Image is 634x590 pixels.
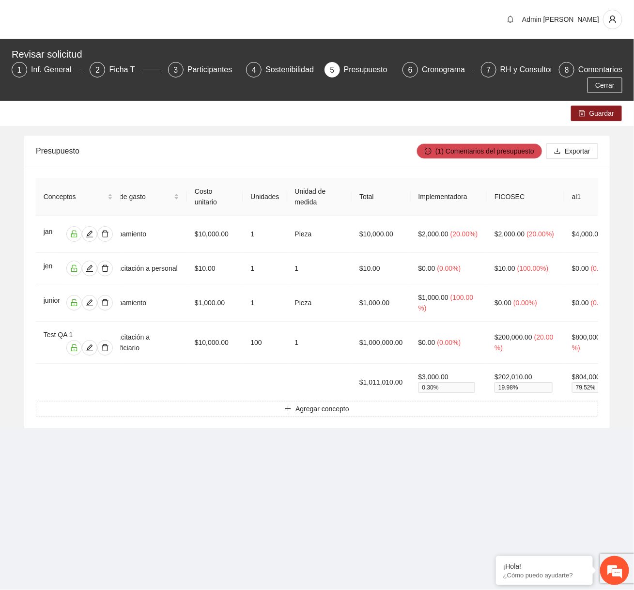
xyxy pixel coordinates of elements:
[418,339,435,346] span: $0.00
[352,178,411,216] th: Total
[187,178,243,216] th: Costo unitario
[344,62,395,78] div: Presupuesto
[187,322,243,364] td: $10,000.00
[418,382,476,393] span: 0.30 %
[5,264,185,298] textarea: Escriba su mensaje y pulse “Intro”
[98,230,112,238] span: delete
[495,333,532,341] span: $200,000.00
[82,230,97,238] span: edit
[97,226,113,242] button: delete
[36,137,417,165] div: Presupuesto
[437,264,461,272] span: ( 0.00% )
[481,62,551,78] div: 7RH y Consultores
[173,66,178,74] span: 3
[495,333,553,352] span: ( 20.00% )
[450,230,478,238] span: ( 20.00% )
[578,62,622,78] div: Comentarios
[44,261,60,276] div: jen
[435,146,534,156] span: (1) Comentarios del presupuesto
[187,62,240,78] div: Participantes
[56,129,134,227] span: Estamos en línea.
[287,284,352,322] td: Pieza
[522,16,599,23] span: Admin [PERSON_NAME]
[187,253,243,284] td: $10.00
[588,78,622,93] button: Cerrar
[486,66,491,74] span: 7
[82,226,97,242] button: edit
[287,253,352,284] td: 1
[503,562,586,570] div: ¡Hola!
[66,226,82,242] button: unlock
[603,10,622,29] button: user
[50,49,163,62] div: Chatee con nosotros ahora
[495,264,515,272] span: $10.00
[243,322,287,364] td: 100
[97,216,187,253] td: Equipamiento
[565,146,590,156] span: Exportar
[97,322,187,364] td: Capacitación a beneficiario
[159,5,182,28] div: Minimizar ventana de chat en vivo
[66,340,82,356] button: unlock
[90,62,160,78] div: 2Ficha T
[418,294,448,301] span: $1,000.00
[352,253,411,284] td: $10.00
[495,299,511,307] span: $0.00
[565,66,569,74] span: 8
[67,344,81,352] span: unlock
[97,261,113,276] button: delete
[82,344,97,352] span: edit
[495,230,525,238] span: $2,000.00
[168,62,238,78] div: 3Participantes
[487,178,564,216] th: FICOSEC
[17,66,22,74] span: 1
[503,16,518,23] span: bell
[109,62,142,78] div: Ficha T
[67,264,81,272] span: unlock
[295,404,349,414] span: Agregar concepto
[352,364,411,401] td: $1,011,010.00
[325,62,395,78] div: 5Presupuesto
[97,284,187,322] td: Equipamiento
[243,178,287,216] th: Unidades
[82,295,97,311] button: edit
[572,299,589,307] span: $0.00
[487,364,564,401] td: $202,010.00
[503,12,518,27] button: bell
[352,322,411,364] td: $1,000,000.00
[554,148,561,155] span: download
[97,253,187,284] td: Capacitación a personal
[411,364,487,401] td: $3,000.00
[589,108,614,119] span: Guardar
[559,62,622,78] div: 8Comentarios
[603,15,622,24] span: user
[422,62,473,78] div: Cronograma
[572,382,630,393] span: 79.52 %
[97,340,113,356] button: delete
[243,253,287,284] td: 1
[572,230,602,238] span: $4,000.00
[418,264,435,272] span: $0.00
[246,62,316,78] div: 4Sostenibilidad
[97,178,187,216] th: Tipo de gasto
[517,264,549,272] span: ( 100.00% )
[187,284,243,322] td: $1,000.00
[82,261,97,276] button: edit
[591,299,615,307] span: ( 0.00% )
[526,230,554,238] span: ( 20.00% )
[36,401,598,417] button: plusAgregar concepto
[437,339,461,346] span: ( 0.00% )
[330,66,334,74] span: 5
[12,47,617,62] div: Revisar solicitud
[546,143,598,159] button: downloadExportar
[352,284,411,322] td: $1,000.00
[66,295,82,311] button: unlock
[418,230,448,238] span: $2,000.00
[500,62,569,78] div: RH y Consultores
[425,148,432,155] span: message
[408,66,413,74] span: 6
[95,66,100,74] span: 2
[252,66,256,74] span: 4
[105,191,172,202] span: Tipo de gasto
[265,62,322,78] div: Sostenibilidad
[571,106,622,121] button: saveGuardar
